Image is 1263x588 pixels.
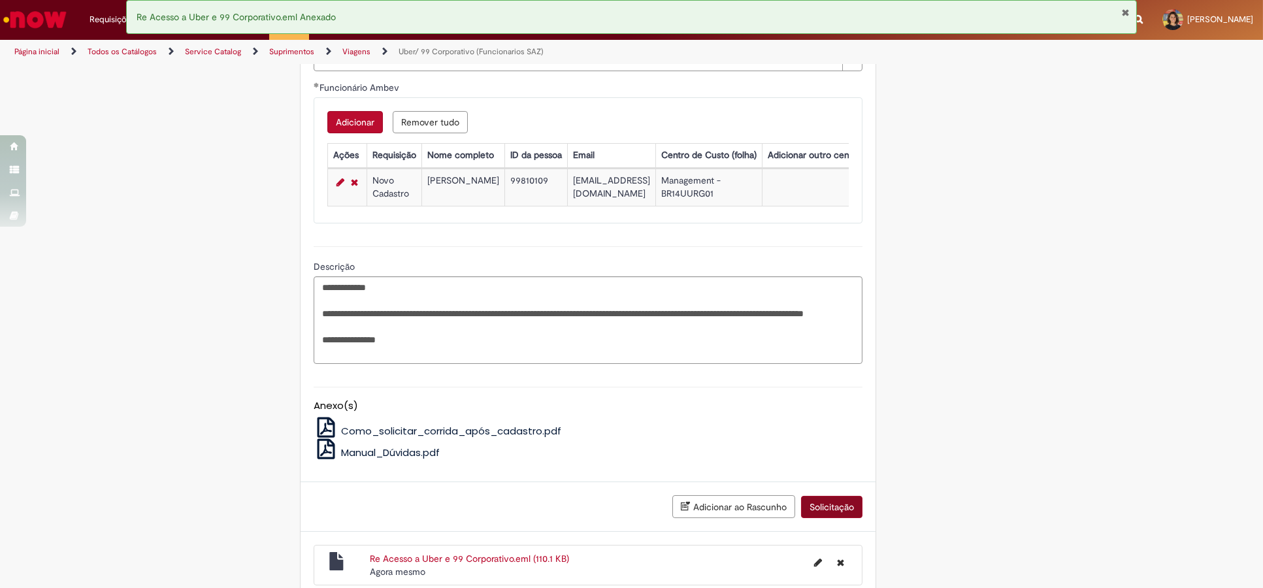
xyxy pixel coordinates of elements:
th: Adicionar outro centro de custo (nome) [763,143,936,167]
span: Manual_Dúvidas.pdf [341,446,440,459]
th: ID da pessoa [505,143,568,167]
time: 30/09/2025 13:51:02 [370,566,425,578]
td: Novo Cadastro [367,169,422,206]
td: [EMAIL_ADDRESS][DOMAIN_NAME] [568,169,656,206]
a: Manual_Dúvidas.pdf [314,446,440,459]
span: Agora mesmo [370,566,425,578]
ul: Trilhas de página [10,40,832,64]
td: [PERSON_NAME] [422,169,505,206]
a: Suprimentos [269,46,314,57]
a: Página inicial [14,46,59,57]
span: Funcionário Ambev [320,82,402,93]
th: Ações [328,143,367,167]
button: Fechar Notificação [1121,7,1130,18]
button: Adicionar ao Rascunho [672,495,795,518]
button: Solicitação [801,496,862,518]
button: Add a row for Funcionário Ambev [327,111,383,133]
span: Como_solicitar_corrida_após_cadastro.pdf [341,424,561,438]
img: ServiceNow [1,7,69,33]
a: Service Catalog [185,46,241,57]
span: Re Acesso a Uber e 99 Corporativo.eml Anexado [137,11,336,23]
a: Re Acesso a Uber e 99 Corporativo.eml (110.1 KB) [370,553,569,564]
a: Viagens [342,46,370,57]
button: Editar nome de arquivo Re Acesso a Uber e 99 Corporativo.eml [806,552,830,573]
span: Obrigatório Preenchido [314,82,320,88]
a: Editar Linha 1 [333,174,348,190]
a: Remover linha 1 [348,174,361,190]
h5: Anexo(s) [314,400,862,412]
th: Email [568,143,656,167]
a: Uber/ 99 Corporativo (Funcionarios SAZ) [399,46,544,57]
th: Requisição [367,143,422,167]
textarea: Descrição [314,276,862,364]
span: [PERSON_NAME] [1187,14,1253,25]
button: Remove all rows for Funcionário Ambev [393,111,468,133]
span: Requisições [90,13,135,26]
td: Management - BR14UURG01 [656,169,763,206]
a: Todos os Catálogos [88,46,157,57]
span: Descrição [314,261,357,272]
button: Excluir Re Acesso a Uber e 99 Corporativo.eml [829,552,852,573]
a: Como_solicitar_corrida_após_cadastro.pdf [314,424,561,438]
td: 99810109 [505,169,568,206]
th: Nome completo [422,143,505,167]
th: Centro de Custo (folha) [656,143,763,167]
